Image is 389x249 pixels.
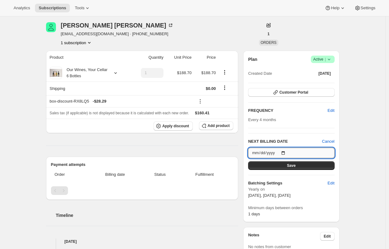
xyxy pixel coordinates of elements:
[325,57,326,62] span: |
[61,31,174,37] span: [EMAIL_ADDRESS][DOMAIN_NAME] · [PHONE_NUMBER]
[248,205,334,211] span: Minimum days between orders
[220,84,230,91] button: Shipping actions
[51,168,88,181] th: Order
[165,51,193,64] th: Unit Price
[324,234,331,239] span: Edit
[248,70,272,77] span: Created Date
[220,69,230,76] button: Product actions
[320,232,335,241] button: Edit
[51,186,234,195] nav: Pagination
[248,232,320,241] h3: Notes
[264,30,273,38] button: 1
[50,98,192,104] div: box-discount-RX8LQ5
[248,138,322,145] h2: NEXT BILLING DATE
[248,193,290,198] span: [DATE], [DATE], [DATE]
[46,22,56,32] span: Lesley Robertson
[61,22,174,28] div: [PERSON_NAME] [PERSON_NAME]
[248,180,328,186] h6: Batching Settings
[61,40,92,46] button: Product actions
[162,124,189,129] span: Apply discount
[248,56,257,62] h2: Plan
[248,212,260,216] span: 1 days
[261,40,277,45] span: ORDERS
[331,6,339,11] span: Help
[248,117,276,122] span: Every 4 months
[315,69,335,78] button: [DATE]
[193,51,218,64] th: Price
[93,98,106,104] span: - $28.29
[14,6,30,11] span: Analytics
[144,171,176,178] span: Status
[248,186,334,192] span: Yearly on
[351,4,379,12] button: Settings
[177,70,192,75] span: $188.70
[313,56,332,62] span: Active
[322,138,334,145] button: Cancel
[71,4,94,12] button: Tools
[39,6,66,11] span: Subscriptions
[279,90,308,95] span: Customer Portal
[75,6,84,11] span: Tools
[328,180,334,186] span: Edit
[51,162,234,168] h2: Payment attempts
[201,70,216,75] span: $188.70
[46,238,239,245] h4: [DATE]
[287,163,296,168] span: Save
[195,111,209,115] span: $160.41
[248,108,328,114] h2: FREQUENCY
[10,4,34,12] button: Analytics
[46,82,130,95] th: Shipping
[50,111,189,115] span: Sales tax (if applicable) is not displayed because it is calculated with each new order.
[248,88,334,97] button: Customer Portal
[321,4,349,12] button: Help
[35,4,70,12] button: Subscriptions
[154,121,193,131] button: Apply discount
[324,178,338,188] button: Edit
[46,51,130,64] th: Product
[56,212,239,218] h2: Timeline
[90,171,141,178] span: Billing date
[361,6,375,11] span: Settings
[206,86,216,91] span: $0.00
[248,244,291,249] span: No notes from customer
[319,71,331,76] span: [DATE]
[62,67,108,79] div: Our Wines, Your Cellar
[324,106,338,116] button: Edit
[130,51,165,64] th: Quantity
[199,121,233,130] button: Add product
[208,123,230,128] span: Add product
[328,108,334,114] span: Edit
[248,161,334,170] button: Save
[180,171,230,178] span: Fulfillment
[67,74,81,78] small: 6 Bottles
[268,32,270,36] span: 1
